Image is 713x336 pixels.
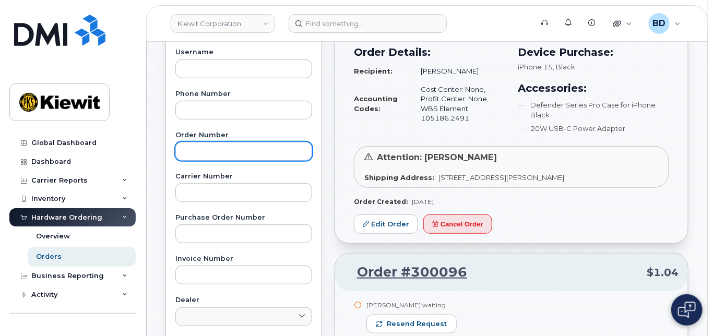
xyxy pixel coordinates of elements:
[354,67,393,75] strong: Recipient:
[366,301,457,309] div: [PERSON_NAME] waiting
[175,214,312,221] label: Purchase Order Number
[518,80,669,96] h3: Accessories:
[289,14,447,33] input: Find something...
[344,263,467,282] a: Order #300096
[364,173,434,182] strong: Shipping Address:
[412,198,434,206] span: [DATE]
[175,49,312,56] label: Username
[652,17,666,30] span: BD
[171,14,275,33] a: Kiewit Corporation
[175,256,312,262] label: Invoice Number
[423,214,492,234] button: Cancel Order
[387,319,447,329] span: Resend request
[647,265,679,280] span: $1.04
[518,124,669,134] li: 20W USB-C Power Adapter
[641,13,688,34] div: Barbara Dye
[411,62,505,80] td: [PERSON_NAME]
[518,44,669,60] h3: Device Purchase:
[354,94,398,113] strong: Accounting Codes:
[605,13,639,34] div: Quicklinks
[366,315,457,333] button: Resend request
[411,80,505,127] td: Cost Center: None, Profit Center: None, WBS Element: 105186.2491
[377,152,497,162] span: Attention: [PERSON_NAME]
[354,198,408,206] strong: Order Created:
[175,173,312,180] label: Carrier Number
[518,100,669,119] li: Defender Series Pro Case for iPhone Black
[354,44,505,60] h3: Order Details:
[175,132,312,139] label: Order Number
[175,297,312,304] label: Dealer
[438,173,564,182] span: [STREET_ADDRESS][PERSON_NAME]
[354,214,418,234] a: Edit Order
[175,91,312,98] label: Phone Number
[553,63,575,71] span: , Black
[678,302,696,318] img: Open chat
[518,63,553,71] span: iPhone 15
